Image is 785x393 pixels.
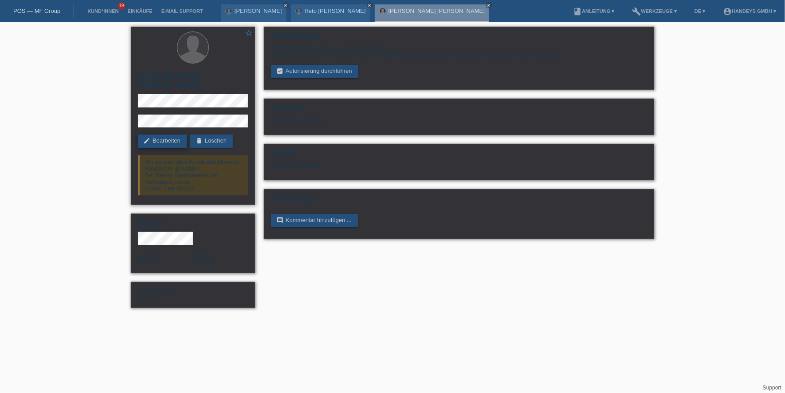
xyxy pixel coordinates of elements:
a: DE ▾ [690,8,710,14]
a: [PERSON_NAME] [235,8,282,14]
i: comment [276,217,283,224]
span: Geschlecht [138,219,162,225]
a: close [367,2,373,8]
a: star_border [245,29,253,38]
div: Männlich [138,218,193,232]
a: Reto [PERSON_NAME] [305,8,366,14]
i: book [573,7,582,16]
i: delete [196,137,203,144]
a: E-Mail Support [157,8,208,14]
i: edit [143,137,150,144]
a: Support [763,385,781,391]
i: assignment_turned_in [276,67,283,75]
div: Noch keine Dateien [271,162,542,169]
div: Bitte führen Sie zuerst eine Autorisierung durch. Bitte lassen Sie sich vom Kunden vorab mündlich... [271,45,647,58]
i: close [284,3,288,8]
a: close [283,2,289,8]
div: DERYA [138,287,193,300]
h2: [PERSON_NAME] [PERSON_NAME] [138,72,248,94]
span: Sprache [193,253,211,258]
span: Nationalität [138,253,162,258]
a: deleteLöschen [190,135,233,148]
a: account_circleHandeys GmbH ▾ [718,8,781,14]
span: Deutsch [193,259,214,266]
a: [PERSON_NAME] [PERSON_NAME] [389,8,485,14]
a: buildWerkzeuge ▾ [628,8,682,14]
span: Externe Referenz [138,288,176,293]
h2: Einkäufe [271,103,647,117]
a: close [486,2,492,8]
a: Kund*innen [83,8,123,14]
a: editBearbeiten [138,135,187,148]
i: star_border [245,29,253,37]
a: assignment_turned_inAutorisierung durchführen [271,65,358,78]
a: POS — MF Group [13,8,60,14]
h2: Kommentare [271,194,647,207]
i: close [368,3,372,8]
h2: Autorisierung [271,32,647,45]
a: commentKommentar hinzufügen ... [271,214,358,227]
span: 19 [118,2,126,10]
span: Schweiz [138,259,146,266]
h2: Dateien [271,149,647,162]
i: build [632,7,641,16]
div: Wir können dem Kunde aktuell keine Kreditlimite gewähren. Der Betrag überschreitet die verfügbare... [138,155,248,195]
a: bookAnleitung ▾ [569,8,619,14]
a: Einkäufe [123,8,157,14]
div: Noch keine Einkäufe [271,117,647,130]
i: close [487,3,491,8]
i: account_circle [723,7,732,16]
